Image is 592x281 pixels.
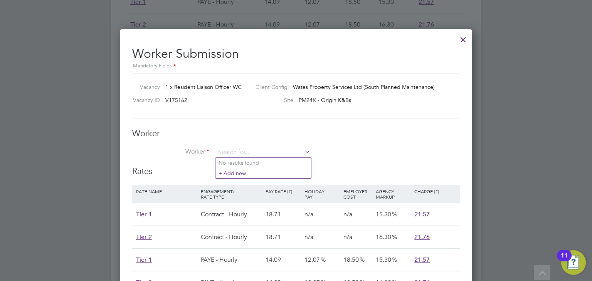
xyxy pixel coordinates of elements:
[303,185,341,203] div: Holiday Pay
[304,233,313,241] span: n/a
[249,97,293,104] label: Site
[132,128,460,139] h3: Worker
[264,203,303,226] div: 18.71
[299,97,351,104] span: PM24K - Origin K&Bs
[215,147,311,158] input: Search for...
[561,250,586,275] button: Open Resource Center, 11 new notifications
[132,62,460,70] div: Mandatory Fields
[376,256,391,264] span: 15.30
[215,168,311,178] li: + Add new
[129,84,160,90] label: Vacancy
[199,249,264,271] div: PAYE - Hourly
[304,256,320,264] span: 12.07
[264,249,303,271] div: 14.09
[199,203,264,226] div: Contract - Hourly
[376,233,391,241] span: 16.30
[136,211,152,218] span: Tier 1
[264,185,303,198] div: Pay Rate (£)
[132,166,460,177] h3: Rates
[132,40,460,70] h2: Worker Submission
[341,185,374,203] div: Employer Cost
[414,211,430,218] span: 21.57
[134,185,199,198] div: Rate Name
[215,158,311,168] li: No results found
[165,97,187,104] span: V175162
[165,84,242,90] span: 1 x Resident Liaison Officer WC
[414,256,430,264] span: 21.57
[343,233,352,241] span: n/a
[414,233,430,241] span: 21.76
[304,211,313,218] span: n/a
[374,185,413,203] div: Agency Markup
[376,211,391,218] span: 15.30
[293,84,435,90] span: Wates Property Services Ltd (South Planned Maintenance)
[561,256,568,266] div: 11
[343,211,352,218] span: n/a
[199,226,264,248] div: Contract - Hourly
[249,84,288,90] label: Client Config
[264,226,303,248] div: 18.71
[132,148,209,156] label: Worker
[129,97,160,104] label: Vacancy ID
[136,233,152,241] span: Tier 2
[136,256,152,264] span: Tier 1
[412,185,458,198] div: Charge (£)
[199,185,264,203] div: Engagement/ Rate Type
[343,256,359,264] span: 18.50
